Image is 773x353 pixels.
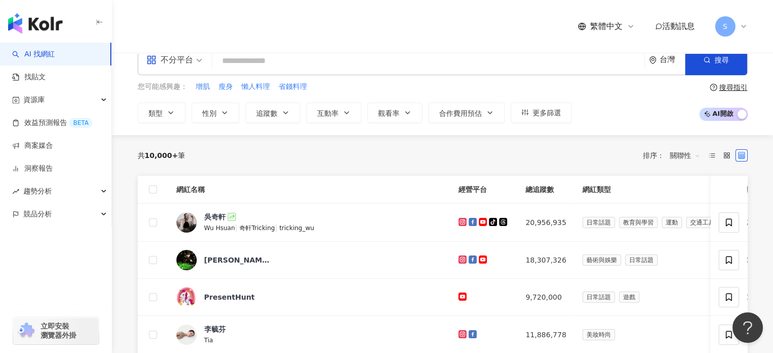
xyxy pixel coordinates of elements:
span: 日常話題 [582,217,615,228]
img: KOL Avatar [176,250,197,270]
span: 互動率 [317,109,338,117]
span: | [235,223,239,232]
span: | [275,223,280,232]
span: 省錢料理 [279,82,307,92]
span: rise [12,188,19,195]
div: 不分平台 [146,52,193,68]
span: 立即安裝 瀏覽器外掛 [41,322,76,340]
span: 增肌 [196,82,210,92]
a: searchAI 找網紅 [12,49,55,59]
button: 觀看率 [367,103,422,123]
span: appstore [146,55,157,65]
span: 日常話題 [582,292,615,303]
button: 互動率 [306,103,361,123]
img: KOL Avatar [176,212,197,233]
span: 運動 [662,217,682,228]
span: 10,000+ [145,151,178,159]
a: chrome extension立即安裝 瀏覽器外掛 [13,317,99,344]
span: 日常話題 [625,254,658,266]
button: 懶人料理 [241,81,270,92]
span: 奇軒Tricking [239,224,275,232]
span: 活動訊息 [662,21,695,31]
span: 交通工具 [686,217,719,228]
button: 性別 [192,103,239,123]
span: 遊戲 [619,292,639,303]
div: 排序： [643,147,706,164]
img: KOL Avatar [176,325,197,345]
span: 教育與學習 [619,217,658,228]
span: 競品分析 [23,203,52,226]
iframe: Help Scout Beacon - Open [732,312,763,343]
div: 吳奇軒 [204,212,226,222]
span: 懶人料理 [241,82,270,92]
button: 增肌 [195,81,210,92]
a: 商案媒合 [12,141,53,151]
div: PresentHunt [204,292,255,302]
div: 台灣 [660,55,685,64]
span: environment [649,56,657,64]
span: question-circle [710,84,717,91]
span: 合作費用預估 [439,109,482,117]
span: 搜尋 [715,56,729,64]
a: 效益預測報告BETA [12,118,92,128]
button: 類型 [138,103,185,123]
div: 共 筆 [138,151,185,159]
span: 趨勢分析 [23,180,52,203]
span: 繁體中文 [590,21,623,32]
button: 省錢料理 [278,81,307,92]
span: 觀看率 [378,109,399,117]
a: KOL Avatar李毓芬Tia [176,324,443,345]
img: logo [8,13,63,34]
th: 網紅名稱 [168,176,451,204]
span: 類型 [148,109,163,117]
span: 藝術與娛樂 [582,254,621,266]
button: 瘦身 [218,81,233,92]
button: 更多篩選 [511,103,572,123]
a: 找貼文 [12,72,46,82]
span: S [723,21,727,32]
th: 總追蹤數 [517,176,574,204]
td: 18,307,326 [517,242,574,279]
img: chrome extension [16,323,36,339]
a: KOL AvatarPresentHunt [176,287,443,307]
span: 追蹤數 [256,109,277,117]
img: KOL Avatar [176,287,197,307]
span: Tia [204,337,213,344]
th: 經營平台 [450,176,517,204]
span: Wu Hsuan [204,224,235,232]
span: 關聯性 [670,147,700,164]
span: 您可能感興趣： [138,82,188,92]
th: 網紅類型 [574,176,731,204]
a: 洞察報告 [12,164,53,174]
span: 美妝時尚 [582,329,615,340]
button: 追蹤數 [245,103,300,123]
button: 搜尋 [685,45,747,75]
span: 瘦身 [219,82,233,92]
div: 搜尋指引 [719,83,748,91]
span: tricking_wu [280,224,315,232]
span: 性別 [202,109,217,117]
a: KOL Avatar[PERSON_NAME] [PERSON_NAME] [176,250,443,270]
button: 合作費用預估 [428,103,505,123]
td: 9,720,000 [517,279,574,316]
a: KOL Avatar吳奇軒Wu Hsuan|奇軒Tricking|tricking_wu [176,212,443,233]
span: 資源庫 [23,88,45,111]
div: 李毓芬 [204,324,226,334]
div: [PERSON_NAME] [PERSON_NAME] [204,255,270,265]
td: 20,956,935 [517,204,574,242]
span: 更多篩選 [533,109,561,117]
